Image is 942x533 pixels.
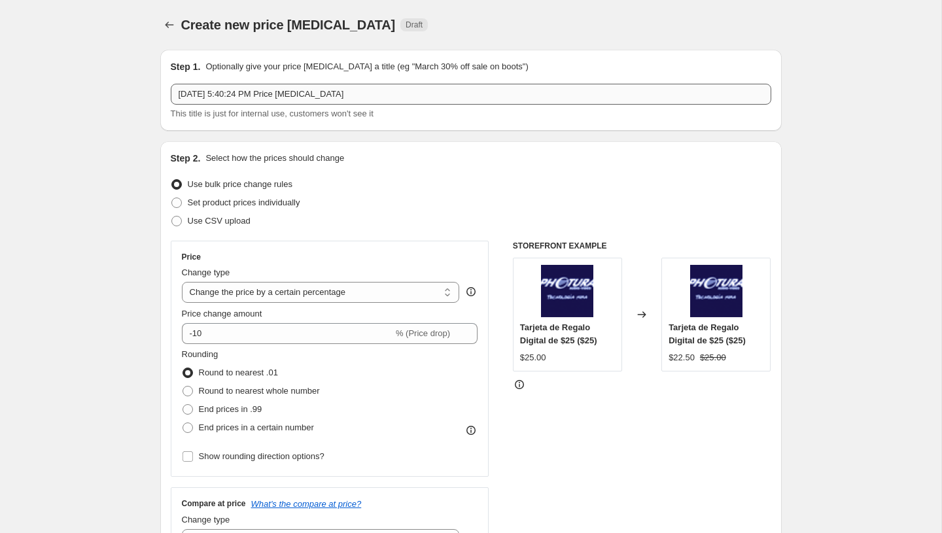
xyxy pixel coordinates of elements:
h3: Price [182,252,201,262]
span: End prices in a certain number [199,422,314,432]
input: -15 [182,323,393,344]
span: Use bulk price change rules [188,179,292,189]
p: Optionally give your price [MEDICAL_DATA] a title (eg "March 30% off sale on boots") [205,60,528,73]
h2: Step 1. [171,60,201,73]
img: Tarjeta_de_Regalo_Neon_25_80x.png [690,265,742,317]
span: Draft [406,20,423,30]
strike: $25.00 [700,351,726,364]
p: Select how the prices should change [205,152,344,165]
span: Show rounding direction options? [199,451,324,461]
h6: STOREFRONT EXAMPLE [513,241,771,251]
div: $22.50 [669,351,695,364]
img: Tarjeta_de_Regalo_Neon_25_80x.png [541,265,593,317]
h2: Step 2. [171,152,201,165]
span: Round to nearest whole number [199,386,320,396]
span: Create new price [MEDICAL_DATA] [181,18,396,32]
div: help [464,285,478,298]
span: Change type [182,267,230,277]
span: Change type [182,515,230,524]
span: Price change amount [182,309,262,318]
span: Round to nearest .01 [199,368,278,377]
span: Use CSV upload [188,216,251,226]
span: Tarjeta de Regalo Digital de $25 ($25) [520,322,597,345]
span: Set product prices individually [188,198,300,207]
div: $25.00 [520,351,546,364]
h3: Compare at price [182,498,246,509]
input: 30% off holiday sale [171,84,771,105]
span: Tarjeta de Regalo Digital de $25 ($25) [669,322,746,345]
button: Price change jobs [160,16,179,34]
span: % (Price drop) [396,328,450,338]
span: Rounding [182,349,218,359]
button: What's the compare at price? [251,499,362,509]
span: This title is just for internal use, customers won't see it [171,109,374,118]
span: End prices in .99 [199,404,262,414]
